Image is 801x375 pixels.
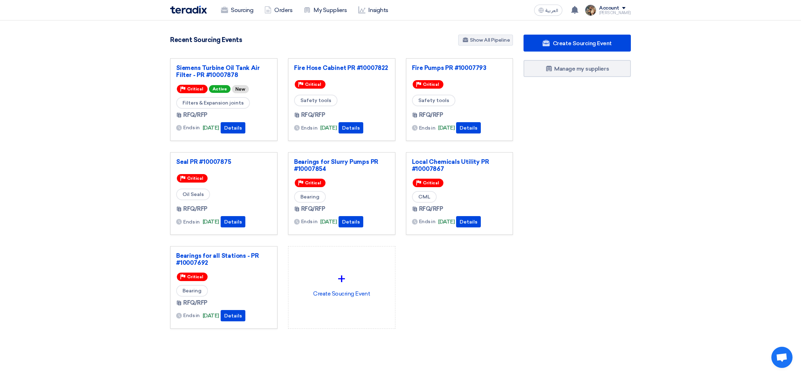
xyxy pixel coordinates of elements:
[183,111,208,119] span: RFQ/RFP
[176,97,250,109] span: Filters & Expansion joints
[294,268,389,290] div: +
[305,180,321,185] span: Critical
[320,124,337,132] span: [DATE]
[585,5,596,16] img: file_1710751448746.jpg
[221,216,245,227] button: Details
[176,189,210,200] span: Oil Seals
[187,176,203,181] span: Critical
[183,205,208,213] span: RFQ/RFP
[320,218,337,226] span: [DATE]
[232,85,249,93] div: New
[419,205,443,213] span: RFQ/RFP
[176,285,208,297] span: Bearing
[412,158,507,172] a: Local Chemicals Utility PR #10007867
[203,312,219,320] span: [DATE]
[458,35,513,46] a: Show All Pipeline
[176,158,271,165] a: Seal PR #10007875
[259,2,298,18] a: Orders
[456,216,481,227] button: Details
[209,85,231,93] span: Active
[423,180,439,185] span: Critical
[203,124,219,132] span: [DATE]
[294,252,389,314] div: Create Soucring Event
[301,124,318,132] span: Ends in
[221,122,245,133] button: Details
[438,124,455,132] span: [DATE]
[294,64,389,71] a: Fire Hose Cabinet PR #10007822
[298,2,352,18] a: My Suppliers
[294,95,337,106] span: Safety tools
[294,191,326,203] span: Bearing
[599,11,631,15] div: [PERSON_NAME]
[183,124,200,131] span: Ends in
[215,2,259,18] a: Sourcing
[339,122,363,133] button: Details
[339,216,363,227] button: Details
[176,252,271,266] a: Bearings for all Stations - PR #10007692
[294,158,389,172] a: Bearings for Slurry Pumps PR #10007854
[203,218,219,226] span: [DATE]
[534,5,562,16] button: العربية
[176,64,271,78] a: Siemens Turbine Oil Tank Air Filter - PR #10007878
[170,36,242,44] h4: Recent Sourcing Events
[438,218,455,226] span: [DATE]
[170,6,207,14] img: Teradix logo
[301,218,318,225] span: Ends in
[305,82,321,87] span: Critical
[412,64,507,71] a: Fire Pumps PR #10007793
[183,312,200,319] span: Ends in
[545,8,558,13] span: العربية
[221,310,245,321] button: Details
[524,60,631,77] a: Manage my suppliers
[301,205,325,213] span: RFQ/RFP
[771,347,793,368] div: Open chat
[423,82,439,87] span: Critical
[419,111,443,119] span: RFQ/RFP
[353,2,394,18] a: Insights
[456,122,481,133] button: Details
[599,5,619,11] div: Account
[183,218,200,226] span: Ends in
[419,124,436,132] span: Ends in
[187,87,203,91] span: Critical
[301,111,325,119] span: RFQ/RFP
[187,274,203,279] span: Critical
[553,40,612,47] span: Create Sourcing Event
[419,218,436,225] span: Ends in
[183,299,208,307] span: RFQ/RFP
[412,191,437,203] span: CML
[412,95,455,106] span: Safety tools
